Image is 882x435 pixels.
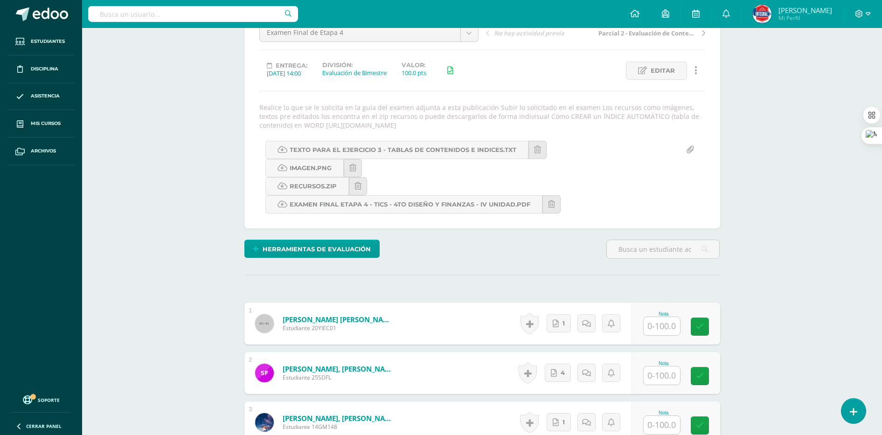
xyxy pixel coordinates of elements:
img: 45x45 [255,314,274,333]
img: 82e35952a61a7bb116b1d71fd6c769be.png [255,364,274,382]
a: Imagen.png [265,159,344,177]
a: 4 [545,364,571,382]
a: Herramientas de evaluación [244,240,380,258]
a: Asistencia [7,83,75,110]
span: Estudiante 25SDFL [283,373,395,381]
span: Editar [651,62,675,79]
a: Estudiantes [7,28,75,55]
input: Busca un usuario... [88,6,298,22]
div: 100.0 pts [402,69,426,77]
input: 0-100.0 [644,366,680,385]
a: Examen Final de Etapa 4 [260,24,478,41]
a: Examen Final Etapa 4 - TICS - 4to Diseño y Finanzas - IV UNIDAD.pdf [265,195,542,214]
div: Nota [643,311,684,317]
span: Disciplina [31,65,58,73]
span: Archivos [31,147,56,155]
a: [PERSON_NAME], [PERSON_NAME] [283,364,395,373]
img: 5b05793df8038e2f74dd67e63a03d3f6.png [753,5,771,23]
span: Herramientas de evaluación [263,241,371,258]
a: [PERSON_NAME] [PERSON_NAME] [283,315,395,324]
span: Estudiante 14GM148 [283,423,395,431]
span: Cerrar panel [26,423,62,429]
a: 1 [547,314,571,332]
span: 4 [561,364,565,381]
div: Nota [643,410,684,415]
span: No hay actividad previa [494,29,564,37]
div: Nota [643,361,684,366]
div: Evaluación de Bimestre [322,69,387,77]
label: División: [322,62,387,69]
span: Estudiantes [31,38,65,45]
a: Mis cursos [7,110,75,138]
span: Estudiante 20YIEC01 [283,324,395,332]
span: 1 [563,414,565,431]
span: Examen Final de Etapa 4 [267,24,453,41]
span: Mis cursos [31,120,61,127]
span: Asistencia [31,92,60,100]
img: 8efb7868bc13e23b8a50a17bd6479216.png [255,413,274,432]
input: Busca un estudiante aquí... [607,240,719,258]
span: Mi Perfil [778,14,832,22]
a: Soporte [11,393,71,406]
a: [PERSON_NAME], [PERSON_NAME] [283,414,395,423]
a: Archivos [7,138,75,165]
a: Texto para el Ejercicio 3 - Tablas de contenidos e Indices.txt [265,141,528,159]
span: Soporte [38,397,60,403]
a: 1 [547,413,571,431]
span: Entrega: [276,62,307,69]
div: Realice lo que se le solicita en la guía del examen adjunta a esta publicación Subir lo solicitad... [256,103,709,130]
input: 0-100.0 [644,416,680,434]
span: 1 [563,315,565,332]
a: Recursos.zip [265,177,349,195]
div: [DATE] 14:00 [267,69,307,77]
span: Parcial 2 - Evaluación de Contenidos Actividad 1, 2, 3 y 4-(Participación en Actividades Cívicas) [598,29,697,37]
span: [PERSON_NAME] [778,6,832,15]
input: 0-100.0 [644,317,680,335]
a: Disciplina [7,55,75,83]
a: Parcial 2 - Evaluación de Contenidos Actividad 1, 2, 3 y 4-(Participación en Actividades Cívicas) [596,28,705,37]
label: Valor: [402,62,426,69]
